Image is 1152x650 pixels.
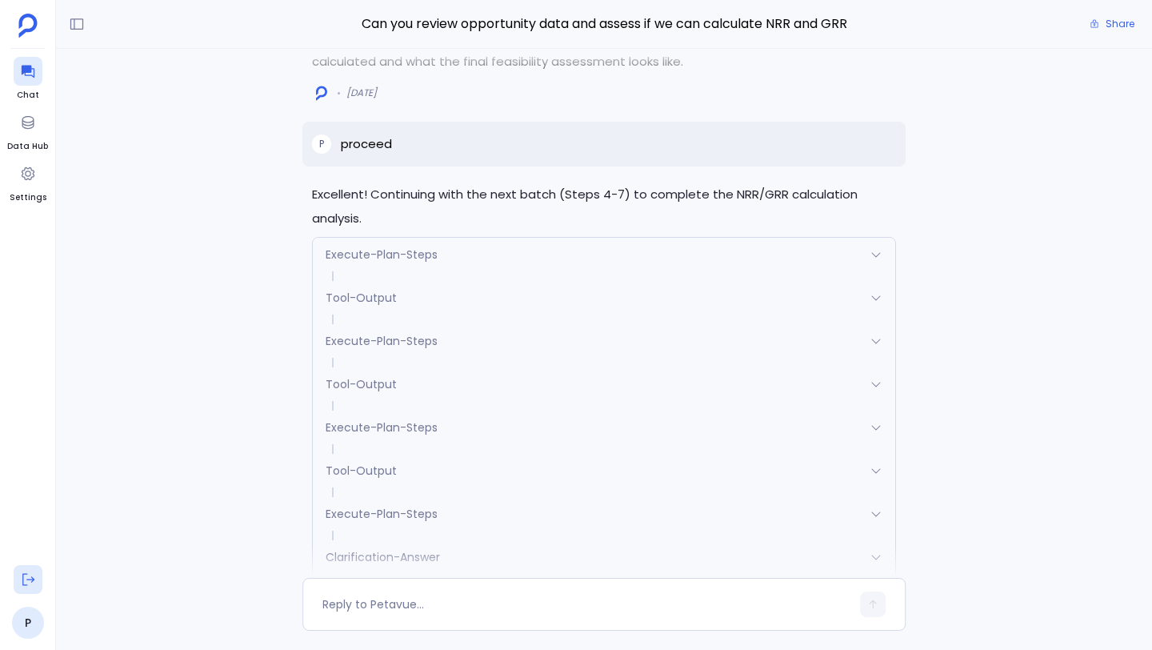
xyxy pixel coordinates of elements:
[1080,13,1144,35] button: Share
[10,159,46,204] a: Settings
[326,247,438,263] span: Execute-Plan-Steps
[326,376,397,392] span: Tool-Output
[346,86,377,99] span: [DATE]
[14,89,42,102] span: Chat
[316,86,327,101] img: logo
[326,290,397,306] span: Tool-Output
[12,607,44,639] a: P
[341,134,392,154] p: proceed
[10,191,46,204] span: Settings
[1106,18,1134,30] span: Share
[326,463,397,479] span: Tool-Output
[326,506,438,522] span: Execute-Plan-Steps
[7,108,48,153] a: Data Hub
[18,14,38,38] img: petavue logo
[7,140,48,153] span: Data Hub
[326,419,438,435] span: Execute-Plan-Steps
[319,138,324,150] span: P
[312,183,896,231] p: Excellent! Continuing with the next batch (Steps 4-7) to complete the NRR/GRR calculation analysis.
[302,14,906,34] span: Can you review opportunity data and assess if we can calculate NRR and GRR
[14,57,42,102] a: Chat
[326,333,438,349] span: Execute-Plan-Steps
